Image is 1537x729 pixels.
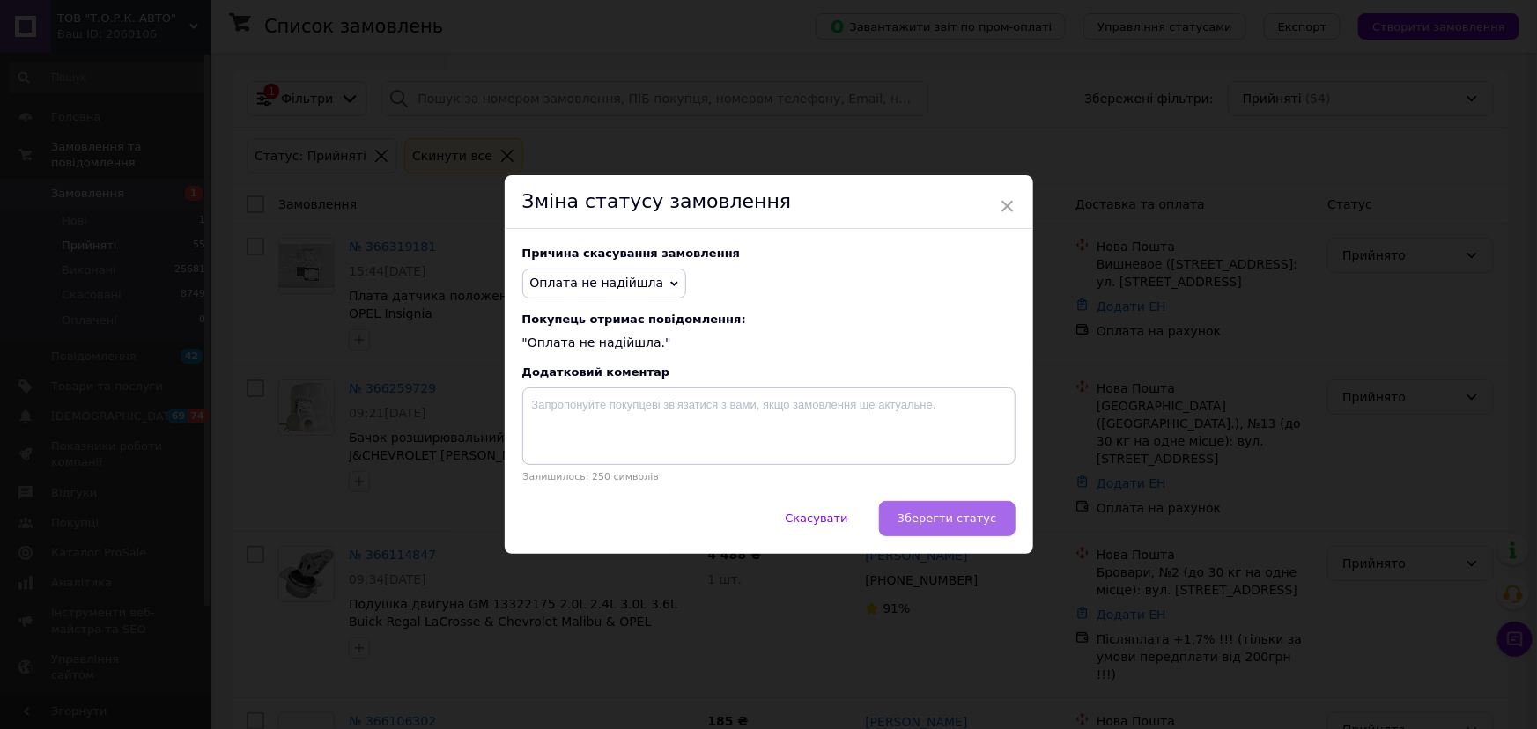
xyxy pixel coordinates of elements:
[1000,191,1016,221] span: ×
[522,471,1016,482] p: Залишилось: 250 символів
[522,313,1016,326] span: Покупець отримає повідомлення:
[898,512,997,525] span: Зберегти статус
[522,313,1016,352] div: "Оплата не надійшла."
[785,512,847,525] span: Скасувати
[530,276,664,290] span: Оплата не надійшла
[522,365,1016,379] div: Додатковий коментар
[879,501,1016,536] button: Зберегти статус
[522,247,1016,260] div: Причина скасування замовлення
[766,501,866,536] button: Скасувати
[505,175,1033,229] div: Зміна статусу замовлення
